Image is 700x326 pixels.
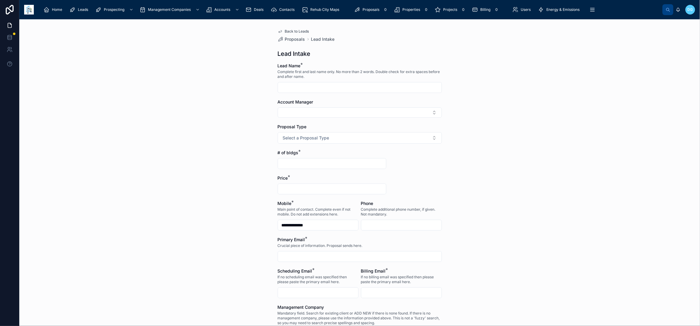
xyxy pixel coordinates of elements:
span: Account Manager [278,99,313,104]
span: Leads [78,7,88,12]
span: Rehub City Maps [310,7,339,12]
div: 0 [460,6,467,13]
span: If no scheduling email was specified then please paste the primary email here. [278,275,359,284]
button: Select Button [278,132,442,144]
span: Prospecting [104,7,124,12]
span: Complete first and last name only. No more than 2 words. Double check for extra spaces before and... [278,69,442,79]
span: Management Companies [148,7,191,12]
span: DG [688,7,693,12]
span: Complete additional phone number, if given. Not mandatory. [361,207,442,217]
a: Proposals [278,36,305,42]
span: Scheduling Email [278,268,312,273]
a: Leads [68,4,92,15]
a: Proposals0 [352,4,391,15]
span: Phone [361,201,373,206]
span: Mobile [278,201,292,206]
span: Accounts [214,7,230,12]
span: Proposals [363,7,379,12]
img: App logo [24,5,34,14]
span: Contacts [279,7,295,12]
span: Home [52,7,62,12]
a: Back to Leads [278,29,309,34]
a: Projects0 [433,4,469,15]
a: Users [511,4,535,15]
span: Back to Leads [285,29,309,34]
button: Select Button [278,107,442,118]
div: scrollable content [39,3,663,16]
span: Billing [480,7,491,12]
span: Proposal Type [278,124,307,129]
a: Billing0 [470,4,502,15]
a: Properties0 [392,4,432,15]
span: Management Company [278,305,324,310]
a: Deals [244,4,268,15]
a: Management Companies [138,4,203,15]
span: Deals [254,7,264,12]
div: 0 [382,6,389,13]
a: Lead Intake [311,36,335,42]
span: Users [521,7,531,12]
a: Home [42,4,66,15]
span: Primary Email [278,237,305,242]
h1: Lead Intake [278,50,311,58]
span: Crucial piece of information. Proposal sends here. [278,243,363,248]
span: Select a Proposal Type [283,135,329,141]
span: Billing Email [361,268,386,273]
span: Projects [443,7,457,12]
span: Mandatory field. Search for existing client or ADD NEW if there is none found. If there is no man... [278,311,442,325]
span: Main point of contact. Complete even if not mobile. Do not add extensions here. [278,207,359,217]
span: If no billing email was specified then please paste the primary email here. [361,275,442,284]
span: Lead Name [278,63,301,68]
div: 0 [493,6,500,13]
div: 0 [423,6,430,13]
a: Energy & Emissions [536,4,584,15]
a: Contacts [269,4,299,15]
a: Prospecting [94,4,136,15]
a: Rehub City Maps [300,4,344,15]
span: Price [278,175,288,181]
span: Energy & Emissions [547,7,580,12]
span: # of bldgs [278,150,299,155]
a: Accounts [204,4,242,15]
span: Proposals [285,36,305,42]
span: Properties [402,7,420,12]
